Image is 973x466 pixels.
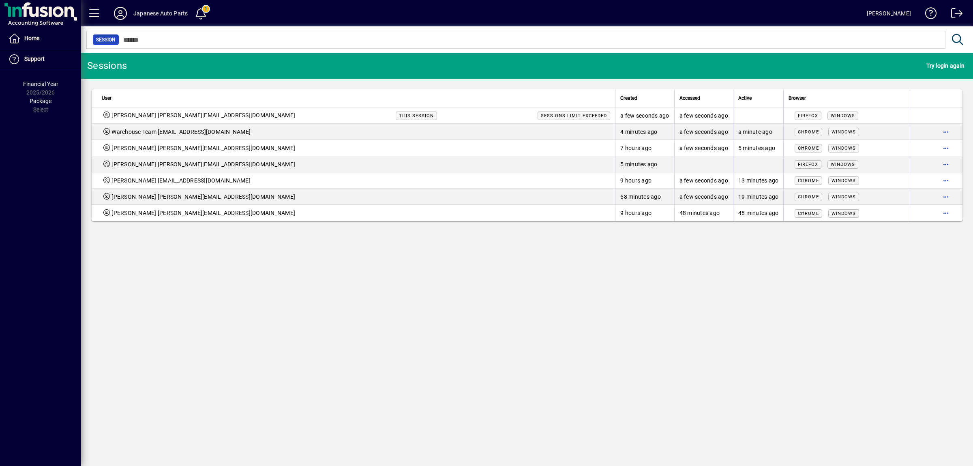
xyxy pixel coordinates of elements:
div: Mozilla/5.0 (Windows NT 10.0; Win64; x64) AppleWebKit/537.36 (KHTML, like Gecko) Chrome/141.0.0.0... [789,176,905,185]
div: Japanese Auto Parts [133,7,188,20]
td: 19 minutes ago [733,189,784,205]
span: Firefox [798,113,818,118]
span: This session [399,113,434,118]
span: Windows [832,129,856,135]
button: More options [939,125,952,138]
td: a few seconds ago [674,172,733,189]
td: 9 hours ago [615,205,674,221]
span: Accessed [679,94,700,103]
span: [PERSON_NAME] [PERSON_NAME][EMAIL_ADDRESS][DOMAIN_NAME] [111,160,295,168]
span: Created [620,94,637,103]
td: a few seconds ago [674,189,733,205]
span: Support [24,56,45,62]
span: Home [24,35,39,41]
span: Warehouse Team [EMAIL_ADDRESS][DOMAIN_NAME] [111,128,251,136]
span: Try login again [926,59,964,72]
div: Mozilla/5.0 (Windows NT 10.0; Win64; x64) AppleWebKit/537.36 (KHTML, like Gecko) Chrome/140.0.0.0... [789,192,905,201]
span: [PERSON_NAME] [PERSON_NAME][EMAIL_ADDRESS][DOMAIN_NAME] [111,111,295,120]
span: Financial Year [23,81,58,87]
td: 48 minutes ago [674,205,733,221]
td: a few seconds ago [674,107,733,124]
td: a minute ago [733,124,784,140]
span: [PERSON_NAME] [PERSON_NAME][EMAIL_ADDRESS][DOMAIN_NAME] [111,144,295,152]
div: Mozilla/5.0 (Windows NT 10.0; Win64; x64; rv:143.0) Gecko/20100101 Firefox/143.0 [789,111,905,120]
button: Profile [107,6,133,21]
button: Try login again [924,58,967,73]
td: 9 hours ago [615,172,674,189]
td: a few seconds ago [674,140,733,156]
a: Logout [945,2,963,28]
a: Home [4,28,81,49]
div: [PERSON_NAME] [867,7,911,20]
td: 4 minutes ago [615,124,674,140]
span: Browser [789,94,806,103]
span: Session [96,36,116,44]
div: Mozilla/5.0 (Windows NT 10.0; Win64; x64) AppleWebKit/537.36 (KHTML, like Gecko) Chrome/141.0.0.0... [789,127,905,136]
span: Chrome [798,178,819,183]
span: Windows [831,162,855,167]
span: Windows [831,113,855,118]
a: Knowledge Base [919,2,937,28]
td: 58 minutes ago [615,189,674,205]
span: [PERSON_NAME] [PERSON_NAME][EMAIL_ADDRESS][DOMAIN_NAME] [111,209,295,217]
span: Windows [832,178,856,183]
div: Mozilla/5.0 (Windows NT 10.0; Win64; x64) AppleWebKit/537.36 (KHTML, like Gecko) Chrome/141.0.0.0... [789,144,905,152]
div: Mozilla/5.0 (Windows NT 10.0; Win64; x64; rv:143.0) Gecko/20100101 Firefox/143.0 [789,160,905,168]
span: Chrome [798,194,819,200]
div: Sessions [87,59,127,72]
span: User [102,94,111,103]
span: Windows [832,211,856,216]
button: More options [939,158,952,171]
td: 48 minutes ago [733,205,784,221]
td: 13 minutes ago [733,172,784,189]
span: Windows [832,146,856,151]
button: More options [939,206,952,219]
button: More options [939,142,952,155]
span: Active [738,94,752,103]
span: Chrome [798,146,819,151]
span: Firefox [798,162,818,167]
td: a few seconds ago [615,107,674,124]
td: 5 minutes ago [733,140,784,156]
span: Windows [832,194,856,200]
button: More options [939,190,952,203]
span: Sessions limit exceeded [541,113,607,118]
button: More options [939,174,952,187]
span: [PERSON_NAME] [PERSON_NAME][EMAIL_ADDRESS][DOMAIN_NAME] [111,193,295,201]
td: 5 minutes ago [615,156,674,172]
td: a few seconds ago [674,124,733,140]
a: Support [4,49,81,69]
div: Mozilla/5.0 (Windows NT 10.0; Win64; x64) AppleWebKit/537.36 (KHTML, like Gecko) Chrome/141.0.0.0... [789,209,905,217]
span: [PERSON_NAME] [EMAIL_ADDRESS][DOMAIN_NAME] [111,176,251,185]
td: 7 hours ago [615,140,674,156]
span: Package [30,98,51,104]
span: Chrome [798,211,819,216]
span: Chrome [798,129,819,135]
